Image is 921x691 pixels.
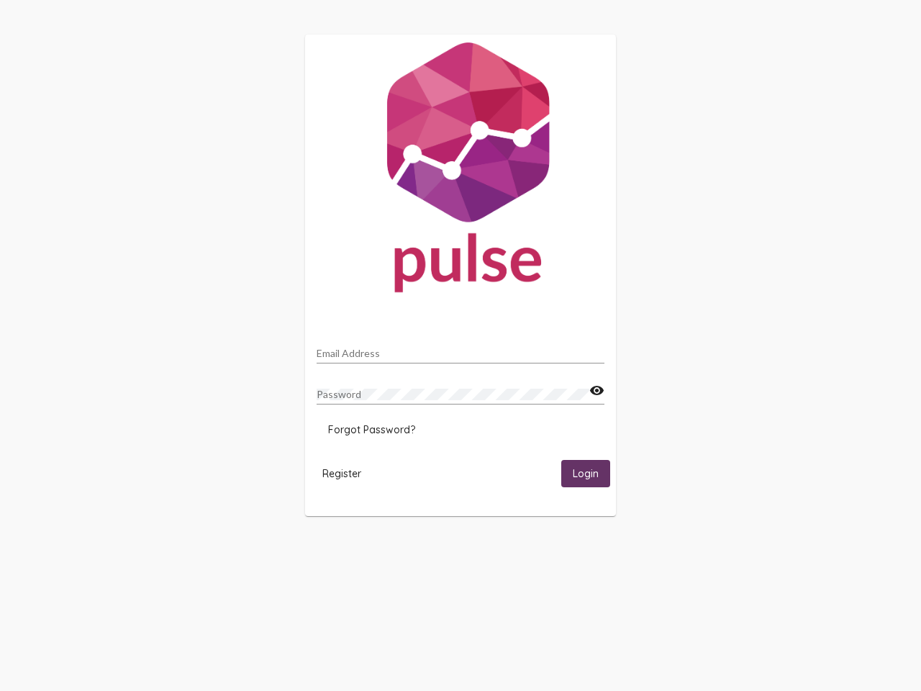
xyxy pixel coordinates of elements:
[317,417,427,443] button: Forgot Password?
[322,467,361,480] span: Register
[561,460,610,487] button: Login
[573,468,599,481] span: Login
[328,423,415,436] span: Forgot Password?
[589,382,604,399] mat-icon: visibility
[305,35,616,307] img: Pulse For Good Logo
[311,460,373,487] button: Register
